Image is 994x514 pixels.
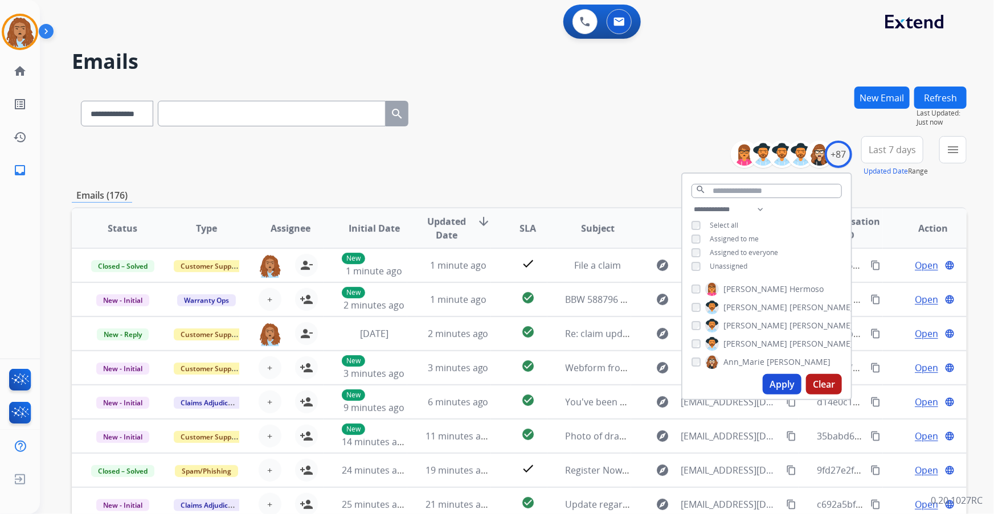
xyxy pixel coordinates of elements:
[521,291,535,305] mat-icon: check_circle
[710,261,747,271] span: Unassigned
[710,220,738,230] span: Select all
[259,425,281,447] button: +
[196,221,217,235] span: Type
[259,288,281,311] button: +
[342,389,365,401] p: New
[883,208,967,248] th: Action
[870,397,881,407] mat-icon: content_copy
[521,462,535,475] mat-icon: check
[430,259,486,272] span: 1 minute ago
[869,147,916,152] span: Last 7 days
[864,167,908,176] button: Updated Date
[477,215,490,228] mat-icon: arrow_downward
[259,254,281,278] img: agent-avatar
[944,294,955,305] mat-icon: language
[786,431,796,441] mat-icon: content_copy
[817,464,987,476] span: 9fd27e2f-ec4e-46ba-a14b-af522ea1047b
[944,397,955,407] mat-icon: language
[342,464,408,476] span: 24 minutes ago
[96,397,149,409] span: New - Initial
[300,429,313,443] mat-icon: person_add
[915,258,938,272] span: Open
[681,497,780,511] span: [EMAIL_ADDRESS][DOMAIN_NAME]
[763,374,801,394] button: Apply
[854,87,910,109] button: New Email
[267,395,272,409] span: +
[870,294,881,305] mat-icon: content_copy
[346,265,402,277] span: 1 minute ago
[72,50,967,73] h2: Emails
[914,87,967,109] button: Refresh
[915,497,938,511] span: Open
[864,166,928,176] span: Range
[870,260,881,270] mat-icon: content_copy
[915,429,938,443] span: Open
[259,322,281,346] img: agent-avatar
[300,395,313,409] mat-icon: person_add
[870,363,881,373] mat-icon: content_copy
[13,163,27,177] mat-icon: inbox
[342,253,365,264] p: New
[343,401,404,414] span: 9 minutes ago
[861,136,923,163] button: Last 7 days
[91,465,154,477] span: Closed – Solved
[944,431,955,441] mat-icon: language
[786,499,796,509] mat-icon: content_copy
[175,465,238,477] span: Spam/Phishing
[428,361,489,374] span: 3 minutes ago
[944,328,955,339] mat-icon: language
[944,363,955,373] mat-icon: language
[267,497,272,511] span: +
[656,327,670,340] mat-icon: explore
[786,465,796,475] mat-icon: content_copy
[521,325,535,339] mat-icon: check_circle
[817,430,991,442] span: 35babd6d-0192-431f-b4f3-6d3fb2da8d52
[349,221,400,235] span: Initial Date
[108,221,137,235] span: Status
[342,423,365,435] p: New
[520,221,536,235] span: SLA
[96,499,149,511] span: New - Initial
[267,463,272,477] span: +
[915,395,938,409] span: Open
[300,463,313,477] mat-icon: person_add
[575,259,621,272] span: File a claim
[177,294,236,306] span: Warranty Ops
[91,260,154,272] span: Closed – Solved
[806,374,842,394] button: Clear
[521,393,535,407] mat-icon: check_circle
[342,287,365,298] p: New
[656,258,670,272] mat-icon: explore
[656,395,670,409] mat-icon: explore
[681,429,780,443] span: [EMAIL_ADDRESS][DOMAIN_NAME]
[931,494,983,507] p: 0.20.1027RC
[915,293,938,306] span: Open
[944,260,955,270] mat-icon: language
[96,363,149,375] span: New - Initial
[342,355,365,367] p: New
[710,234,759,244] span: Assigned to me
[430,293,486,306] span: 1 minute ago
[259,356,281,379] button: +
[946,143,960,157] mat-icon: menu
[426,464,492,476] span: 19 minutes ago
[428,327,489,340] span: 2 minutes ago
[870,499,881,509] mat-icon: content_copy
[342,498,408,511] span: 25 minutes ago
[96,431,149,443] span: New - Initial
[710,248,778,257] span: Assigned to everyone
[566,361,824,374] span: Webform from [EMAIL_ADDRESS][DOMAIN_NAME] on [DATE]
[656,463,670,477] mat-icon: explore
[656,361,670,375] mat-icon: explore
[259,390,281,413] button: +
[566,327,637,340] span: Re: claim update
[174,328,248,340] span: Customer Support
[271,221,310,235] span: Assignee
[343,299,404,311] span: 2 minutes ago
[174,397,252,409] span: Claims Adjudication
[656,429,670,443] mat-icon: explore
[723,302,787,313] span: [PERSON_NAME]
[521,257,535,270] mat-icon: check
[870,328,881,339] mat-icon: content_copy
[97,328,149,340] span: New - Reply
